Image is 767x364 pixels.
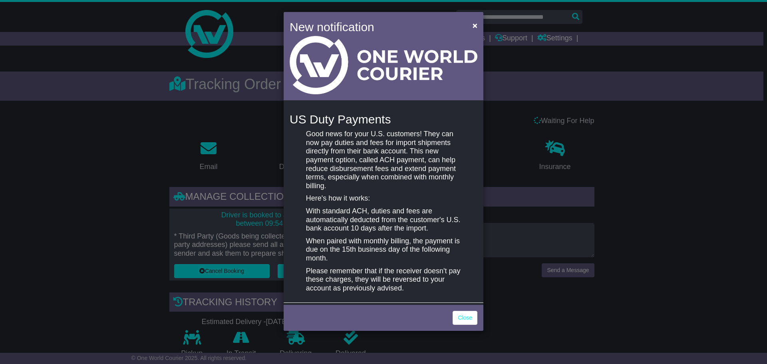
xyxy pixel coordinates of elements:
[453,311,477,325] a: Close
[306,237,461,263] p: When paired with monthly billing, the payment is due on the 15th business day of the following mo...
[290,113,477,126] h4: US Duty Payments
[306,130,461,190] p: Good news for your U.S. customers! They can now pay duties and fees for import shipments directly...
[290,36,477,94] img: Light
[306,207,461,233] p: With standard ACH, duties and fees are automatically deducted from the customer's U.S. bank accou...
[469,17,481,34] button: Close
[306,194,461,203] p: Here's how it works:
[290,18,461,36] h4: New notification
[306,267,461,293] p: Please remember that if the receiver doesn't pay these charges, they will be reversed to your acc...
[473,21,477,30] span: ×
